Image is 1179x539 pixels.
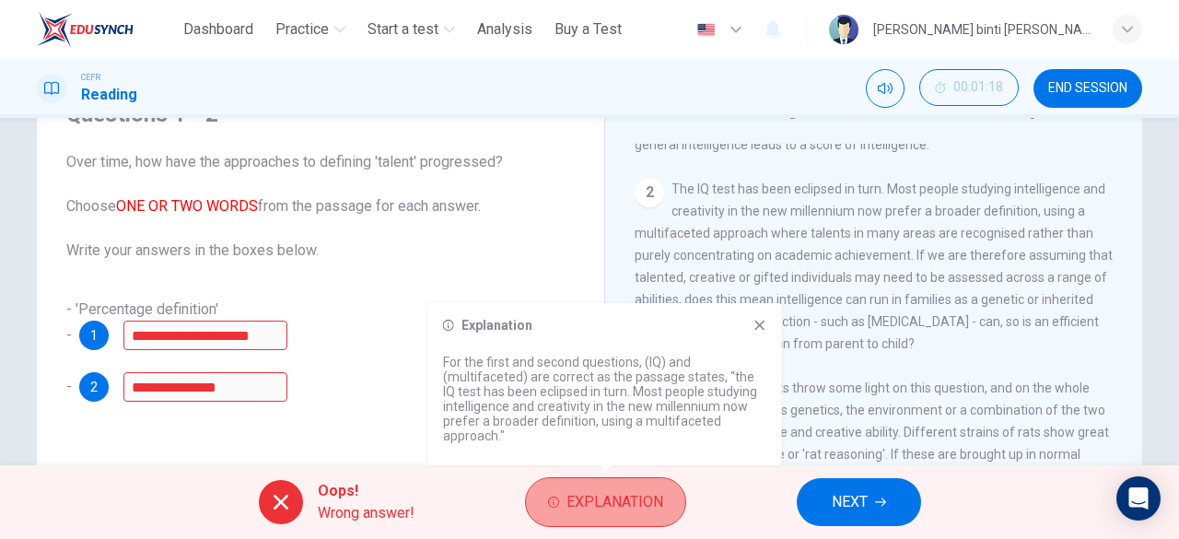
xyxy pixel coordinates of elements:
[81,71,100,84] span: CEFR
[368,18,438,41] span: Start a test
[919,69,1019,108] div: Hide
[832,489,868,515] span: NEXT
[635,178,664,207] div: 2
[90,329,98,342] span: 1
[318,502,414,524] span: Wrong answer!
[953,80,1003,95] span: 00:01:18
[1116,476,1161,521] div: Open Intercom Messenger
[81,84,137,106] h1: Reading
[461,318,532,333] h6: Explanation
[66,300,218,344] span: - 'Percentage definition' -
[866,69,905,108] div: Mute
[829,15,858,44] img: Profile picture
[66,151,575,262] span: Over time, how have the approaches to defining 'talent' progressed? Choose from the passage for e...
[123,372,287,402] input: multifaceted; multifaceted approach;
[90,381,98,393] span: 2
[66,378,72,395] span: -
[554,18,622,41] span: Buy a Test
[635,182,1113,351] span: The IQ test has been eclipsed in turn. Most people studying intelligence and creativity in the ne...
[566,489,663,515] span: Explanation
[443,355,767,443] p: For the first and second questions, (IQ) and (multifaceted) are correct as the passage states, “t...
[116,197,258,215] font: ONE OR TWO WORDS
[37,11,134,48] img: ELTC logo
[873,18,1091,41] div: [PERSON_NAME] binti [PERSON_NAME]
[183,18,253,41] span: Dashboard
[123,321,287,350] input: IQ; intelligence; IQ tests; IQ test;
[695,23,718,37] img: en
[275,18,329,41] span: Practice
[1048,81,1127,96] span: END SESSION
[318,480,414,502] span: Oops!
[477,18,532,41] span: Analysis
